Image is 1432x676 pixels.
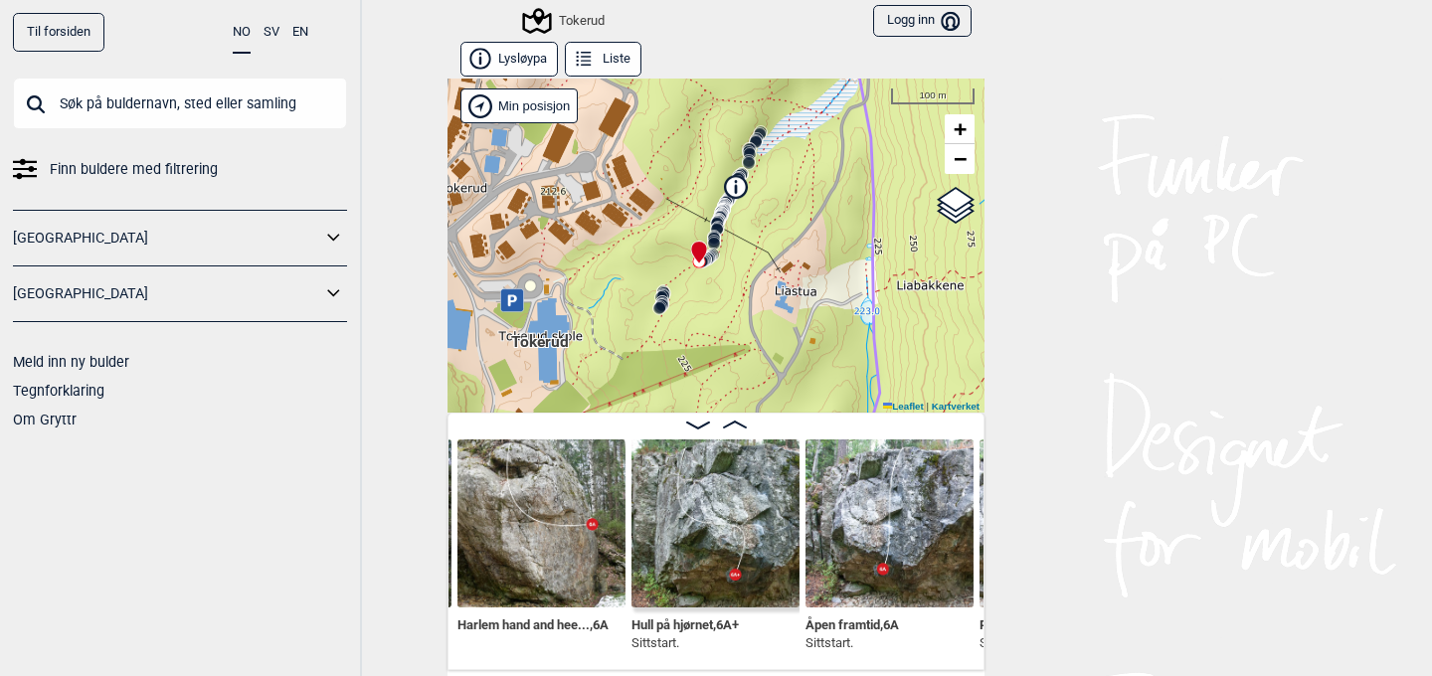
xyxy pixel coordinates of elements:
[945,114,975,144] a: Zoom in
[891,88,975,104] div: 100 m
[13,224,321,253] a: [GEOGRAPHIC_DATA]
[233,13,251,54] button: NO
[13,383,104,399] a: Tegnforklaring
[13,412,77,427] a: Om Gryttr
[13,354,129,370] a: Meld inn ny bulder
[631,439,800,607] img: Hull pa hjornet 190513
[13,155,347,184] a: Finn buldere med filtrering
[980,439,1148,607] img: Perleporten 190513
[534,312,546,324] div: Tokerud
[13,13,104,52] a: Til forsiden
[457,613,609,632] span: Harlem hand and hee... , 6A
[932,401,980,412] a: Kartverket
[13,279,321,308] a: [GEOGRAPHIC_DATA]
[460,88,578,123] div: Vis min posisjon
[565,42,641,77] button: Liste
[980,633,1063,653] p: Sittstart.
[264,13,279,52] button: SV
[631,613,739,632] span: Hull på hjørnet , 6A+
[457,439,626,607] img: Harlem hand and heel shuffle traverse 190425
[13,78,347,129] input: Søk på buldernavn, sted eller samling
[937,184,975,228] a: Layers
[954,116,967,141] span: +
[873,5,972,38] button: Logg inn
[460,42,558,77] button: Lysløypa
[805,613,899,632] span: Åpen framtid , 6A
[805,439,974,607] img: Apen framtid 190425
[954,146,967,171] span: −
[883,401,924,412] a: Leaflet
[945,144,975,174] a: Zoom out
[980,613,1063,632] span: Perleporten , 5+
[50,155,218,184] span: Finn buldere med filtrering
[525,9,605,33] div: Tokerud
[292,13,308,52] button: EN
[926,401,929,412] span: |
[631,633,739,653] p: Sittstart.
[805,633,899,653] p: Sittstart.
